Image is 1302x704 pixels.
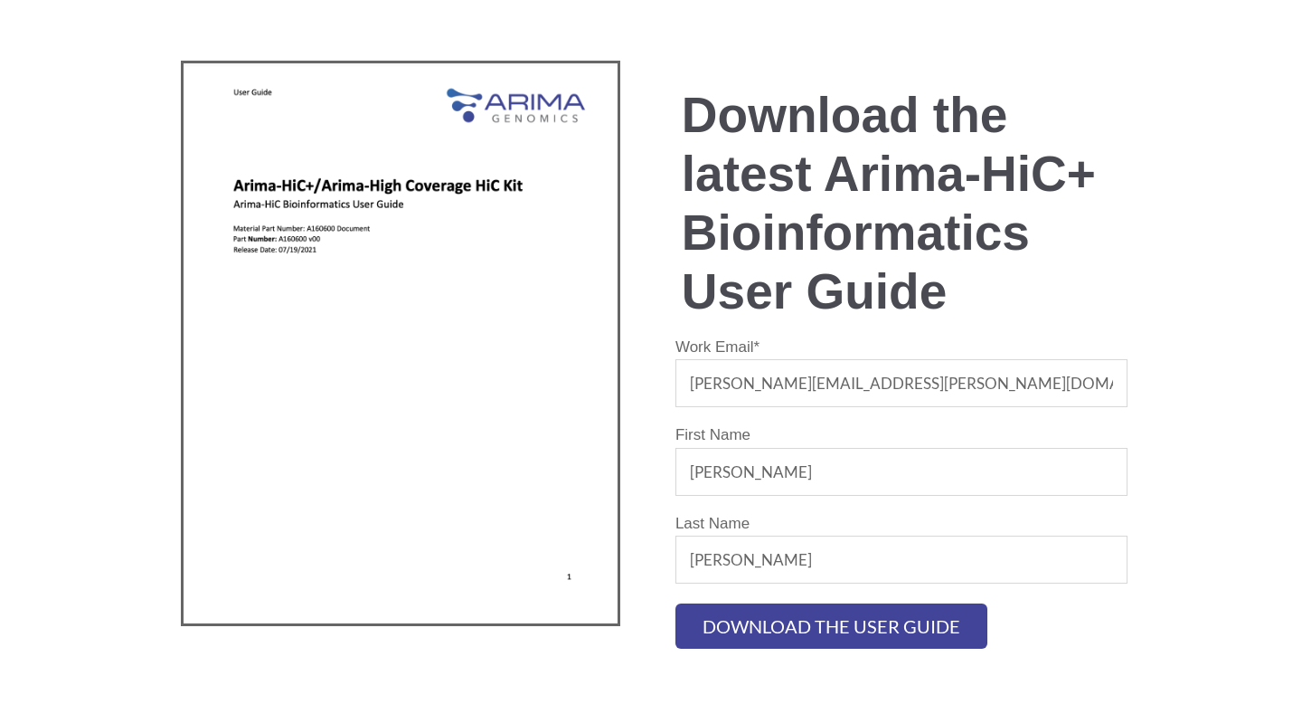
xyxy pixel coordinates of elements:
[675,604,987,649] input: Download the user guide
[675,426,750,443] span: First Name
[682,87,1096,319] span: Download the latest Arima-HiC+ Bioinformatics User Guide
[675,515,750,532] span: Last Name
[184,63,618,623] img: Arima Bioinformatics User Guide
[675,338,754,356] span: Work Email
